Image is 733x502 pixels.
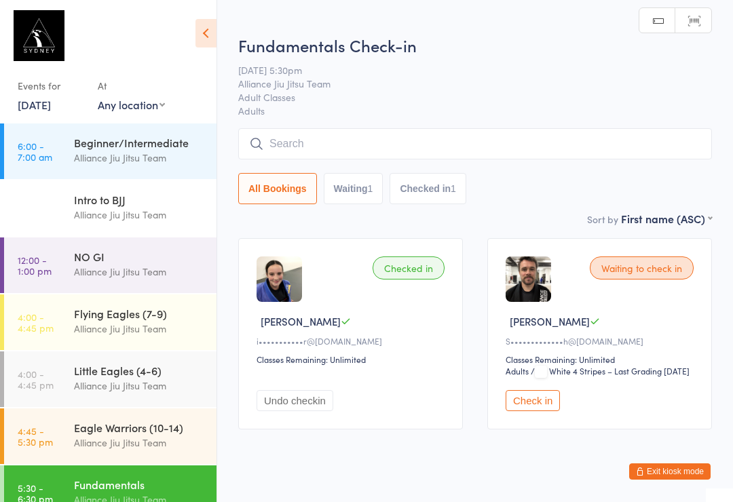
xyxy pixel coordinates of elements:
[74,435,205,450] div: Alliance Jiu Jitsu Team
[18,140,52,162] time: 6:00 - 7:00 am
[390,173,466,204] button: Checked in1
[74,363,205,378] div: Little Eagles (4-6)
[74,264,205,279] div: Alliance Jiu Jitsu Team
[74,135,205,150] div: Beginner/Intermediate
[506,390,560,411] button: Check in
[238,63,691,77] span: [DATE] 5:30pm
[257,256,302,302] img: image1737508409.png
[510,314,590,328] span: [PERSON_NAME]
[4,237,217,293] a: 12:00 -1:00 pmNO GIAlliance Jiu Jitsu Team
[621,211,712,226] div: First name (ASC)
[238,173,317,204] button: All Bookings
[257,353,449,365] div: Classes Remaining: Unlimited
[74,420,205,435] div: Eagle Warriors (10-14)
[4,123,217,179] a: 6:00 -7:00 amBeginner/IntermediateAlliance Jiu Jitsu Team
[368,183,373,194] div: 1
[451,183,456,194] div: 1
[74,249,205,264] div: NO GI
[4,180,217,236] a: 12:00 -12:45 pmIntro to BJJAlliance Jiu Jitsu Team
[238,34,712,56] h2: Fundamentals Check-in
[74,477,205,492] div: Fundamentals
[238,77,691,90] span: Alliance Jiu Jitsu Team
[18,97,51,112] a: [DATE]
[74,321,205,336] div: Alliance Jiu Jitsu Team
[4,351,217,407] a: 4:00 -4:45 pmLittle Eagles (4-6)Alliance Jiu Jitsu Team
[18,254,52,276] time: 12:00 - 1:00 pm
[587,212,618,226] label: Sort by
[98,97,165,112] div: Any location
[18,75,84,97] div: Events for
[261,314,341,328] span: [PERSON_NAME]
[324,173,383,204] button: Waiting1
[18,425,53,447] time: 4:45 - 5:30 pm
[74,150,205,166] div: Alliance Jiu Jitsu Team
[506,335,698,347] div: S•••••••••••••h@[DOMAIN_NAME]
[506,365,529,376] div: Adults
[74,192,205,207] div: Intro to BJJ
[531,365,690,376] span: / White 4 Stripes – Last Grading [DATE]
[506,256,551,302] img: image1721008767.png
[373,256,445,279] div: Checked in
[18,197,56,219] time: 12:00 - 12:45 pm
[98,75,165,97] div: At
[4,408,217,464] a: 4:45 -5:30 pmEagle Warriors (10-14)Alliance Jiu Jitsu Team
[74,207,205,223] div: Alliance Jiu Jitsu Team
[238,128,712,159] input: Search
[18,368,54,390] time: 4:00 - 4:45 pm
[238,104,712,117] span: Adults
[257,390,333,411] button: Undo checkin
[629,463,711,480] button: Exit kiosk mode
[74,378,205,393] div: Alliance Jiu Jitsu Team
[257,335,449,347] div: i•••••••••••r@[DOMAIN_NAME]
[74,306,205,321] div: Flying Eagles (7-9)
[506,353,698,365] div: Classes Remaining: Unlimited
[590,256,694,279] div: Waiting to check in
[238,90,691,104] span: Adult Classes
[14,10,64,61] img: Alliance Sydney
[18,311,54,333] time: 4:00 - 4:45 pm
[4,294,217,350] a: 4:00 -4:45 pmFlying Eagles (7-9)Alliance Jiu Jitsu Team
